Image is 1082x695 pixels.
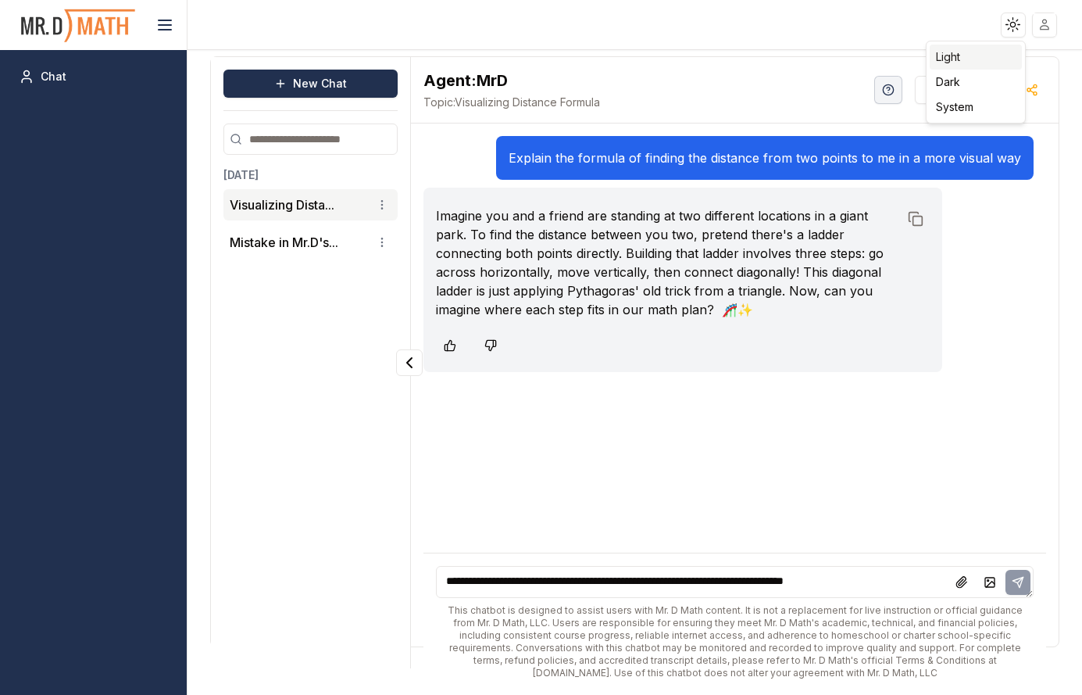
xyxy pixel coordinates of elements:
[1034,13,1056,36] img: placeholder-user.jpg
[20,5,137,46] img: PromptOwl
[930,45,1022,70] div: Light
[423,70,600,91] h2: MrD
[223,167,398,183] h3: [DATE]
[396,349,423,376] button: Collapse panel
[436,206,898,319] p: Imagine you and a friend are standing at two different locations in a giant park. To find the dis...
[223,70,398,98] button: New Chat
[915,76,954,104] button: Re-Fill Questions
[930,70,1022,95] div: Dark
[509,149,1021,167] p: Explain the formula of finding the distance from two points to me in a more visual way
[874,76,902,104] button: Help Videos
[373,195,391,214] button: Conversation options
[41,69,66,84] span: Chat
[230,195,334,214] button: Visualizing Dista...
[423,95,600,110] span: Visualizing Distance Formula
[230,233,338,252] button: Mistake in Mr.D's...
[373,233,391,252] button: Conversation options
[930,95,1022,120] div: System
[436,604,1034,679] div: This chatbot is designed to assist users with Mr. D Math content. It is not a replacement for liv...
